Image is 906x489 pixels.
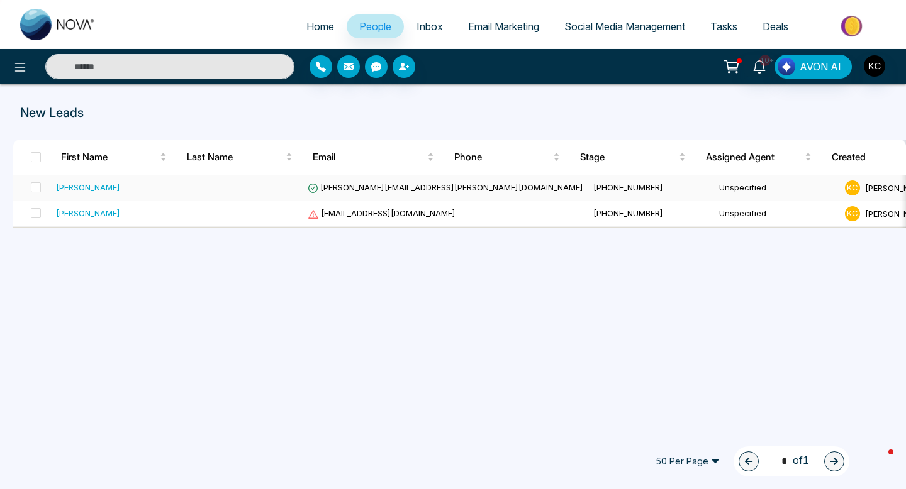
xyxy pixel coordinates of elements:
span: Social Media Management [564,20,685,33]
td: Unspecified [714,201,840,227]
th: Last Name [177,140,303,175]
a: 10+ [744,55,775,77]
span: Deals [763,20,788,33]
iframe: Intercom live chat [863,446,893,476]
span: First Name [61,150,157,165]
th: Stage [570,140,696,175]
span: [PHONE_NUMBER] [593,182,663,192]
img: User Avatar [864,55,885,77]
span: Last Name [187,150,283,165]
span: Email [313,150,425,165]
a: Tasks [698,14,750,38]
span: Inbox [417,20,443,33]
span: AVON AI [800,59,841,74]
div: [PERSON_NAME] [56,207,120,219]
span: [PHONE_NUMBER] [593,208,663,218]
img: Nova CRM Logo [20,9,96,40]
span: Assigned Agent [706,150,802,165]
span: Home [306,20,334,33]
span: [PERSON_NAME][EMAIL_ADDRESS][PERSON_NAME][DOMAIN_NAME] [308,182,583,192]
button: AVON AI [775,55,852,79]
span: Tasks [710,20,737,33]
th: Email [303,140,444,175]
div: [PERSON_NAME] [56,181,120,194]
a: Email Marketing [456,14,552,38]
a: Home [294,14,347,38]
td: Unspecified [714,175,840,201]
th: Assigned Agent [696,140,822,175]
span: of 1 [774,453,809,470]
span: 50 Per Page [647,451,729,471]
span: Email Marketing [468,20,539,33]
img: Market-place.gif [807,12,898,40]
span: [EMAIL_ADDRESS][DOMAIN_NAME] [308,208,456,218]
a: Inbox [404,14,456,38]
span: 10+ [759,55,771,66]
span: K C [845,180,860,195]
a: Deals [750,14,801,38]
p: New Leads [20,103,592,122]
img: Lead Flow [778,58,795,75]
span: People [359,20,391,33]
span: K C [845,206,860,221]
span: Stage [580,150,676,165]
a: People [347,14,404,38]
span: Phone [454,150,551,165]
a: Social Media Management [552,14,698,38]
th: First Name [51,140,177,175]
th: Phone [444,140,570,175]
